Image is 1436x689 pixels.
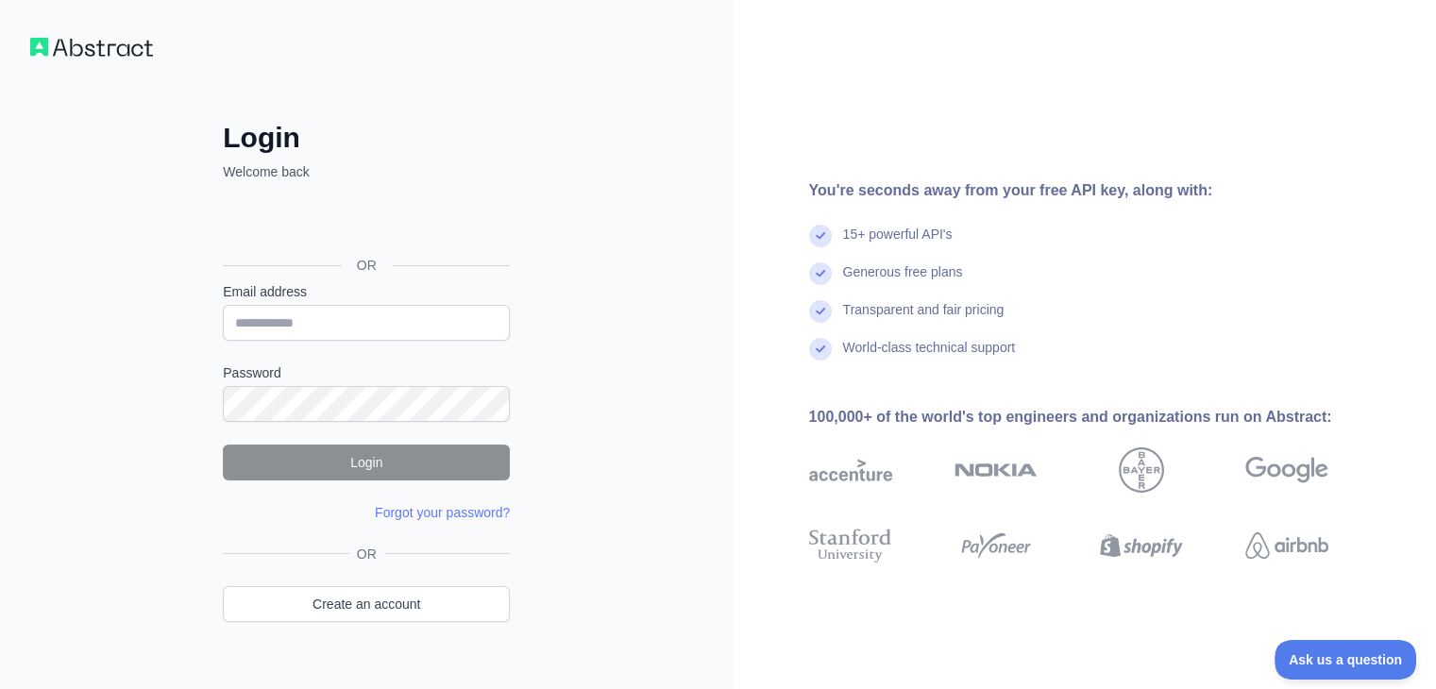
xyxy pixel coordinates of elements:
a: Create an account [223,586,510,622]
img: bayer [1119,447,1164,493]
div: Transparent and fair pricing [843,300,1005,338]
img: check mark [809,338,832,361]
iframe: Sign in with Google Button [213,202,515,244]
img: check mark [809,262,832,285]
span: OR [342,256,392,275]
img: google [1245,447,1328,493]
img: payoneer [955,525,1038,566]
label: Password [223,363,510,382]
img: stanford university [809,525,892,566]
label: Email address [223,282,510,301]
img: nokia [955,447,1038,493]
iframe: Toggle Customer Support [1275,640,1417,680]
div: 100,000+ of the world's top engineers and organizations run on Abstract: [809,406,1389,429]
img: airbnb [1245,525,1328,566]
div: You're seconds away from your free API key, along with: [809,179,1389,202]
img: Workflow [30,38,153,57]
div: Generous free plans [843,262,963,300]
div: 15+ powerful API's [843,225,953,262]
img: accenture [809,447,892,493]
p: Welcome back [223,162,510,181]
img: check mark [809,300,832,323]
a: Forgot your password? [375,505,510,520]
img: check mark [809,225,832,247]
img: shopify [1100,525,1183,566]
button: Login [223,445,510,480]
h2: Login [223,121,510,155]
span: OR [349,545,384,563]
div: World-class technical support [843,338,1016,376]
